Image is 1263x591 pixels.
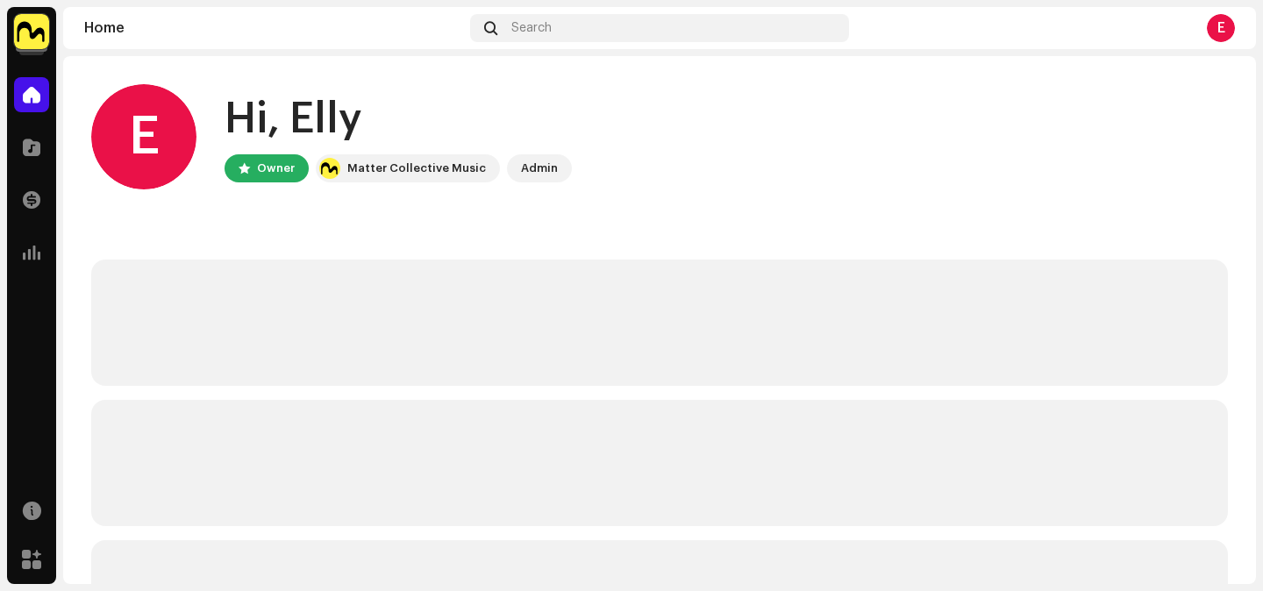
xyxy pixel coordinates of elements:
div: Home [84,21,463,35]
div: Admin [521,158,558,179]
span: Search [511,21,552,35]
img: 1276ee5d-5357-4eee-b3c8-6fdbc920d8e6 [319,158,340,179]
div: E [91,84,196,189]
img: 1276ee5d-5357-4eee-b3c8-6fdbc920d8e6 [14,14,49,49]
div: Matter Collective Music [347,158,486,179]
div: Owner [257,158,295,179]
div: Hi, Elly [225,91,572,147]
div: E [1207,14,1235,42]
